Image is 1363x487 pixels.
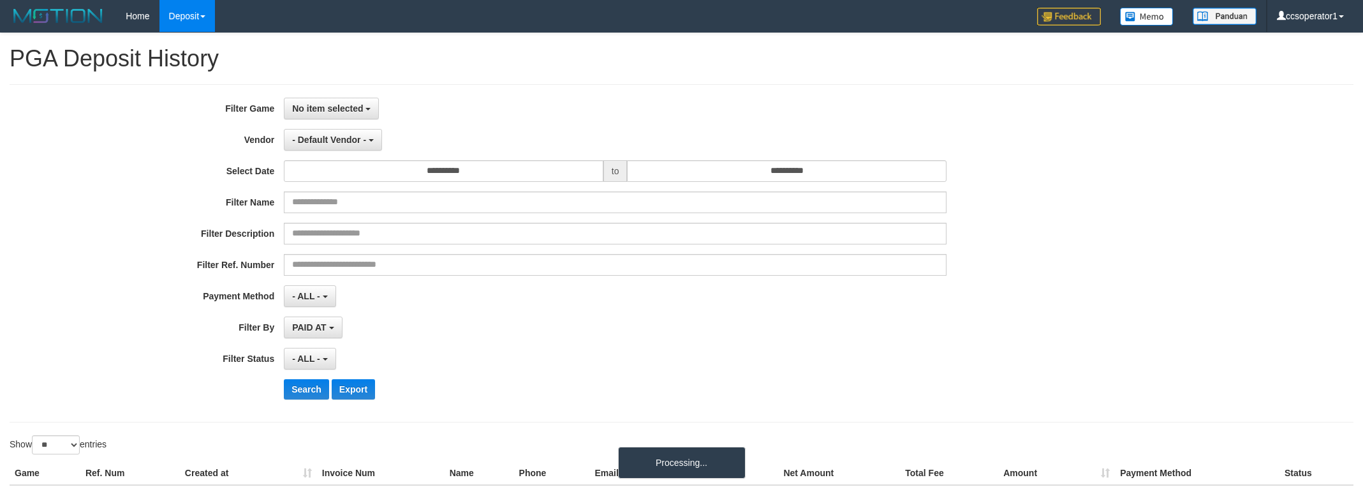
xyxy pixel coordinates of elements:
[900,461,998,485] th: Total Fee
[284,98,379,119] button: No item selected
[10,46,1353,71] h1: PGA Deposit History
[1279,461,1353,485] th: Status
[514,461,590,485] th: Phone
[292,291,320,301] span: - ALL -
[1037,8,1101,26] img: Feedback.jpg
[180,461,317,485] th: Created at
[284,129,382,151] button: - Default Vendor -
[284,348,335,370] button: - ALL -
[10,435,107,454] label: Show entries
[998,461,1115,485] th: Amount
[1115,461,1279,485] th: Payment Method
[80,461,180,485] th: Ref. Num
[292,354,320,364] span: - ALL -
[317,461,445,485] th: Invoice Num
[292,135,366,145] span: - Default Vendor -
[284,379,329,400] button: Search
[284,317,342,338] button: PAID AT
[284,285,335,307] button: - ALL -
[778,461,900,485] th: Net Amount
[32,435,80,454] select: Showentries
[10,6,107,26] img: MOTION_logo.png
[292,103,363,114] span: No item selected
[332,379,375,400] button: Export
[618,447,746,479] div: Processing...
[603,160,628,182] span: to
[292,322,326,333] span: PAID AT
[1193,8,1256,25] img: panduan.png
[590,461,659,485] th: Email
[10,461,80,485] th: Game
[445,461,514,485] th: Name
[1120,8,1174,26] img: Button%20Memo.svg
